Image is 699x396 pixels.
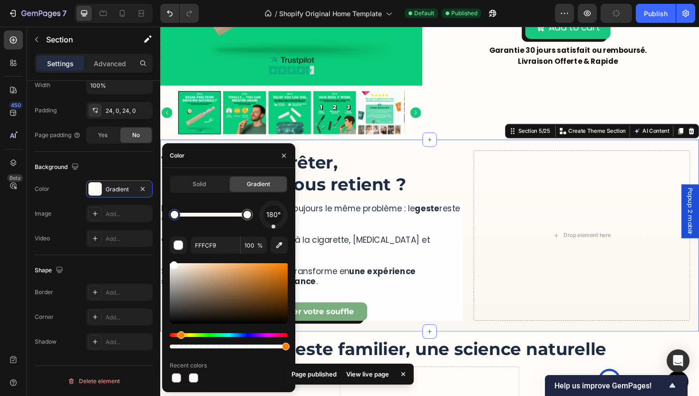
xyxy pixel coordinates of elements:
[1,187,320,209] p: Patchs, gommes, e-cigarettes… toujours le même problème : le reste ancré.
[35,185,49,193] div: Color
[47,59,74,69] p: Settings
[35,106,57,115] div: Padding
[9,101,23,109] div: 450
[4,4,71,23] button: 7
[1,209,320,242] p: C’est ce réflexe qui vous ramène à la cigarette, [MEDICAL_DATA] et [MEDICAL_DATA].
[46,34,124,45] p: Section
[62,8,67,19] p: 7
[451,9,477,18] span: Published
[160,27,699,396] iframe: Design area
[291,369,337,379] p: Page published
[667,349,689,372] div: Open Intercom Messenger
[1,86,13,97] button: Carousel Back Arrow
[35,264,65,277] div: Shape
[377,107,415,115] div: Section 5/25
[106,210,150,218] div: Add...
[160,4,199,23] div: Undo/Redo
[499,105,541,117] button: AI Content
[106,288,150,297] div: Add...
[28,264,75,276] strong: apaisante
[83,264,165,276] strong: sans dépendance
[270,187,296,198] strong: geste
[35,374,153,389] button: Delete element
[35,81,50,89] div: Width
[106,107,150,115] div: 24, 0, 24, 0
[427,218,477,225] div: Drop element here
[106,313,150,322] div: Add...
[170,333,288,337] div: Hue
[35,161,81,174] div: Background
[193,180,206,188] span: Solid
[279,9,382,19] span: Shopify Original Home Template
[644,9,668,19] div: Publish
[170,151,184,160] div: Color
[556,171,566,220] span: Popup 2 mobilr
[1,253,271,276] strong: une expérience saine
[35,234,50,243] div: Video
[636,4,676,23] button: Publish
[68,376,120,387] div: Delete element
[554,380,678,391] button: Show survey - Help us improve GemPages!
[94,59,126,69] p: Advanced
[1,254,320,276] p: SORA respecte ce geste mais le transforme en , et .
[170,361,207,370] div: Recent colors
[265,86,276,97] button: Carousel Next Arrow
[257,241,263,250] span: %
[106,235,150,243] div: Add...
[35,288,53,297] div: Border
[414,9,434,18] span: Default
[132,131,140,139] span: No
[247,180,270,188] span: Gradient
[294,31,570,43] p: Livraison Offerte & Rapide
[35,131,81,139] div: Page padding
[106,338,150,346] div: Add...
[294,20,570,31] p: Garantie 30 jours satisfait ou remboursé.
[432,107,493,115] p: Create Theme Section
[35,337,57,346] div: Shadow
[116,296,205,308] p: Réparer votre souffle
[462,360,490,388] img: gempages_574566786515600228-44f9cace-aa2e-40d0-bc95-f4cf0ec7d0fc.svg
[87,77,152,94] input: Auto
[98,131,107,139] span: Yes
[35,313,54,321] div: Corner
[101,292,219,312] a: Réparer votre souffle
[191,237,240,254] input: Eg: FFFFFF
[81,360,109,388] img: gempages_574566786515600228-7bf7256a-8c59-4574-85ea-d2db6279fc3c.svg
[340,367,395,381] div: View live page
[7,174,23,182] div: Beta
[35,209,51,218] div: Image
[106,185,133,194] div: Gradient
[275,9,277,19] span: /
[266,209,281,220] span: 180°
[554,381,667,390] span: Help us improve GemPages!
